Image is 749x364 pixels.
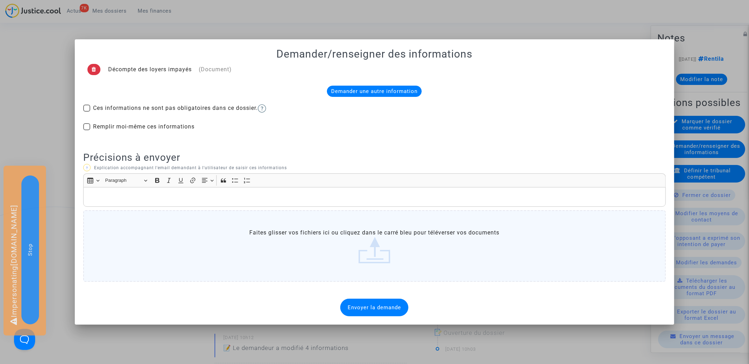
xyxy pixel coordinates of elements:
[83,173,665,187] div: Editor toolbar
[105,176,142,185] span: Paragraph
[14,329,35,350] iframe: Help Scout Beacon - Open
[86,166,88,170] span: ?
[83,164,665,172] p: Explication accompagnant l'email demandant à l'utilisateur de saisir ces informations
[93,104,266,113] span: Ces informations ne sont pas obligatoires dans ce dossier.
[4,166,46,336] div: Impersonating
[258,104,266,113] img: help.svg
[105,60,195,79] td: Décompte des loyers impayés
[83,48,665,60] h1: Demander/renseigner des informations
[93,123,195,131] span: Remplir moi-même ces informations
[27,244,33,256] span: Stop
[83,187,665,207] div: Rich Text Editor, main
[102,175,151,186] button: Paragraph
[83,151,665,164] h2: Précisions à envoyer
[348,304,401,311] span: Envoyer la demande
[195,60,235,79] td: (Document)
[327,86,422,97] div: Demander une autre information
